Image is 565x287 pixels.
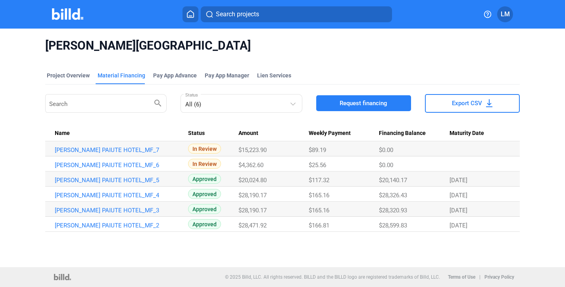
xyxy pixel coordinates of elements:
span: [PERSON_NAME][GEOGRAPHIC_DATA] [45,38,520,53]
span: [DATE] [450,222,467,229]
a: [PERSON_NAME] PAIUTE HOTEL_MF_6 [55,162,181,169]
a: [PERSON_NAME] PAIUTE HOTEL_MF_7 [55,146,181,154]
span: $20,024.80 [238,177,267,184]
div: Status [188,130,238,137]
span: $15,223.90 [238,146,267,154]
span: $89.19 [309,146,326,154]
span: [DATE] [450,192,467,199]
button: Search projects [201,6,392,22]
span: $4,362.60 [238,162,263,169]
div: Lien Services [257,71,291,79]
span: Approved [188,174,221,184]
span: Maturity Date [450,130,484,137]
mat-icon: search [153,98,163,108]
span: $28,190.17 [238,192,267,199]
span: $28,326.43 [379,192,407,199]
b: Terms of Use [448,274,475,280]
div: Financing Balance [379,130,449,137]
b: Privacy Policy [484,274,514,280]
span: Status [188,130,205,137]
span: Export CSV [452,99,482,107]
span: In Review [188,159,221,169]
span: $28,190.17 [238,207,267,214]
span: $28,599.83 [379,222,407,229]
span: Pay App Manager [205,71,249,79]
div: Maturity Date [450,130,510,137]
div: Amount [238,130,309,137]
div: Pay App Advance [153,71,197,79]
div: Name [55,130,188,137]
a: [PERSON_NAME] PAIUTE HOTEL_MF_5 [55,177,181,184]
img: Billd Company Logo [52,8,83,20]
div: Weekly Payment [309,130,379,137]
span: [DATE] [450,207,467,214]
span: Approved [188,219,221,229]
span: Request financing [340,99,387,107]
span: LM [501,10,510,19]
span: $165.16 [309,207,329,214]
div: Material Financing [98,71,145,79]
p: | [479,274,480,280]
a: [PERSON_NAME] PAIUTE HOTEL_MF_2 [55,222,181,229]
button: Export CSV [425,94,520,113]
span: Financing Balance [379,130,426,137]
div: Project Overview [47,71,90,79]
span: $166.81 [309,222,329,229]
span: $0.00 [379,162,393,169]
button: LM [497,6,513,22]
span: Weekly Payment [309,130,351,137]
mat-select-trigger: All (6) [185,101,201,108]
a: [PERSON_NAME] PAIUTE HOTEL_MF_4 [55,192,181,199]
span: [DATE] [450,177,467,184]
span: $117.32 [309,177,329,184]
p: © 2025 Billd, LLC. All rights reserved. BILLD and the BILLD logo are registered trademarks of Bil... [225,274,440,280]
a: [PERSON_NAME] PAIUTE HOTEL_MF_3 [55,207,181,214]
span: Name [55,130,70,137]
span: Approved [188,189,221,199]
span: $25.56 [309,162,326,169]
span: $0.00 [379,146,393,154]
span: Approved [188,204,221,214]
img: logo [54,274,71,280]
button: Request financing [316,95,411,111]
span: $28,471.92 [238,222,267,229]
span: $20,140.17 [379,177,407,184]
span: In Review [188,144,221,154]
span: Search projects [216,10,259,19]
span: Amount [238,130,258,137]
span: $165.16 [309,192,329,199]
span: $28,320.93 [379,207,407,214]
